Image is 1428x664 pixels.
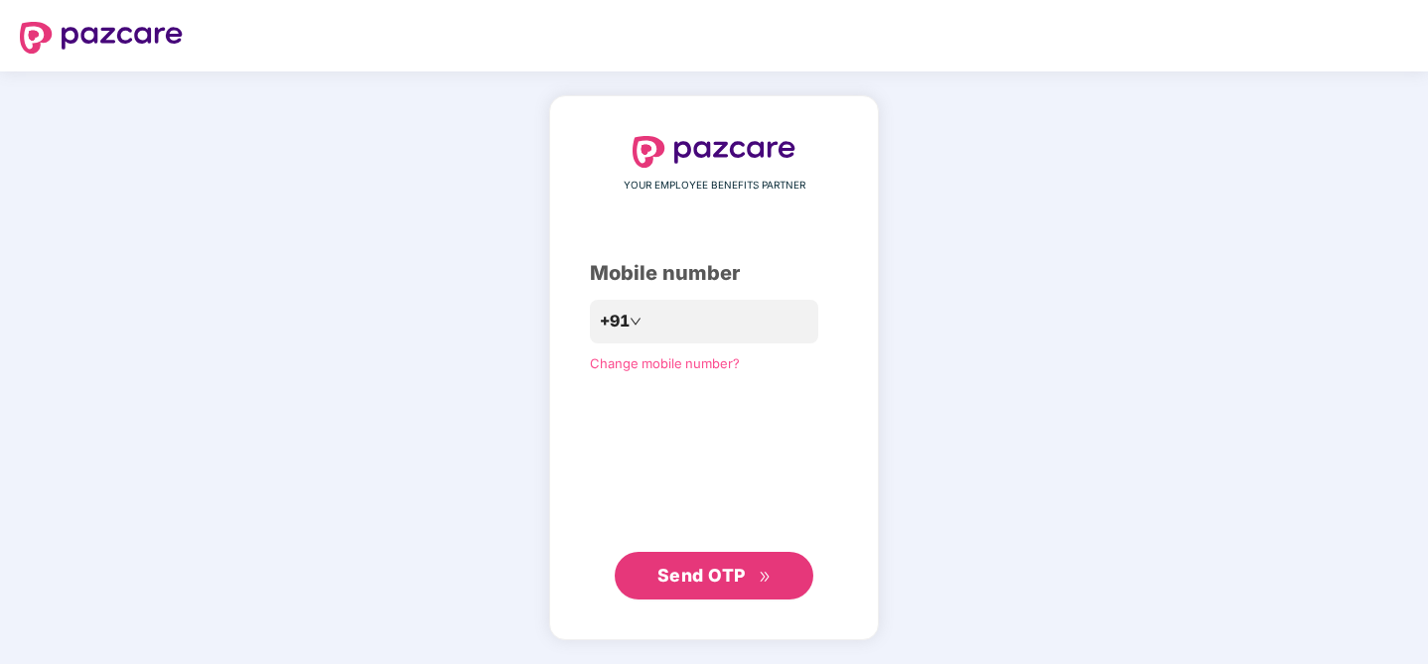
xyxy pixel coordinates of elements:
[624,178,805,194] span: YOUR EMPLOYEE BENEFITS PARTNER
[20,22,183,54] img: logo
[630,316,642,328] span: down
[590,355,740,371] a: Change mobile number?
[633,136,795,168] img: logo
[600,309,630,333] span: +91
[590,258,838,289] div: Mobile number
[759,571,772,584] span: double-right
[615,552,813,599] button: Send OTPdouble-right
[657,565,746,586] span: Send OTP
